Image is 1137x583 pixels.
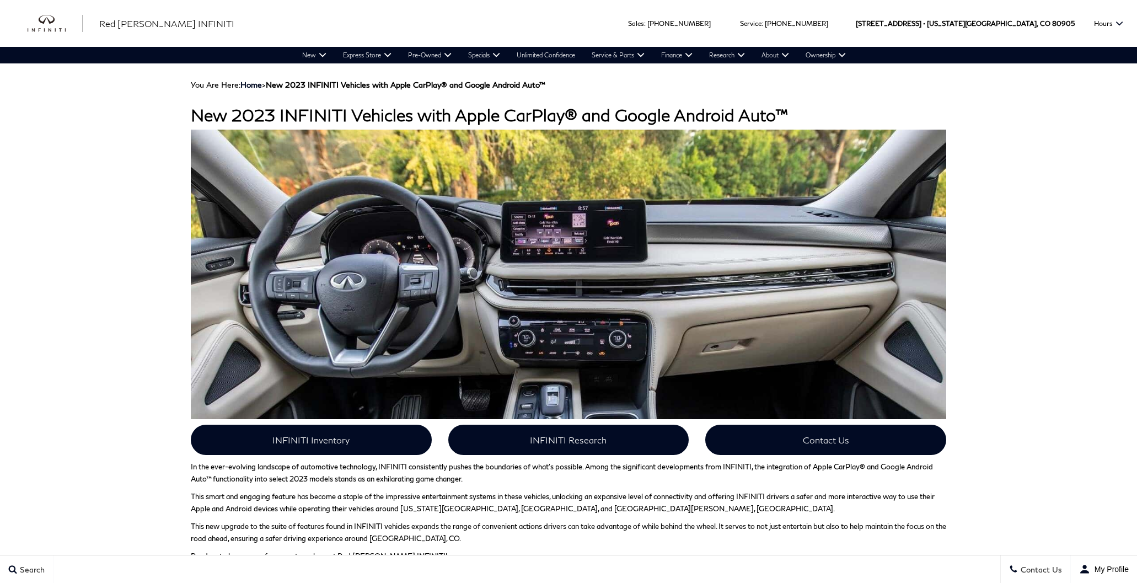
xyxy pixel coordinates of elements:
[335,47,400,63] a: Express Store
[740,19,761,28] span: Service
[28,15,83,33] a: infiniti
[583,47,653,63] a: Service & Parts
[1090,565,1129,574] span: My Profile
[460,47,508,63] a: Specials
[856,19,1075,28] a: [STREET_ADDRESS] • [US_STATE][GEOGRAPHIC_DATA], CO 80905
[508,47,583,63] a: Unlimited Confidence
[1018,565,1062,574] span: Contact Us
[191,550,946,562] p: Read on to learn more from our team here at Red [PERSON_NAME] INFINITI!
[294,47,854,63] nav: Main Navigation
[765,19,828,28] a: [PHONE_NUMBER]
[705,425,946,455] a: Contact Us
[240,80,262,89] a: Home
[17,565,45,574] span: Search
[28,15,83,33] img: INFINITI
[191,520,946,544] p: This new upgrade to the suite of features found in INFINITI vehicles expands the range of conveni...
[266,80,545,89] strong: New 2023 INFINITI Vehicles with Apple CarPlay® and Google Android Auto™
[99,17,234,30] a: Red [PERSON_NAME] INFINITI
[99,18,234,29] span: Red [PERSON_NAME] INFINITI
[400,47,460,63] a: Pre-Owned
[191,490,946,515] p: This smart and engaging feature has become a staple of the impressive entertainment systems in th...
[448,425,689,455] a: INFINITI Research
[753,47,797,63] a: About
[191,80,946,89] div: Breadcrumbs
[761,19,763,28] span: :
[191,130,946,419] img: 2023 INFINITI Vehicles
[701,47,753,63] a: Research
[191,80,545,89] span: You Are Here:
[240,80,545,89] span: >
[797,47,854,63] a: Ownership
[191,106,946,124] h1: New 2023 INFINITI Vehicles with Apple CarPlay® and Google Android Auto™
[294,47,335,63] a: New
[647,19,711,28] a: [PHONE_NUMBER]
[628,19,644,28] span: Sales
[191,461,946,485] p: In the ever-evolving landscape of automotive technology, INFINITI consistently pushes the boundar...
[1071,555,1137,583] button: Open user profile menu
[644,19,646,28] span: :
[653,47,701,63] a: Finance
[191,425,432,455] a: INFINITI Inventory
